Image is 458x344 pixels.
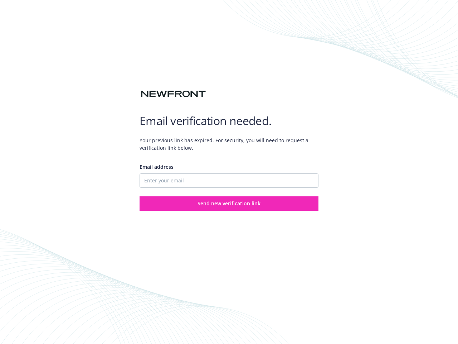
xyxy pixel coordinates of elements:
[140,114,318,128] h1: Email verification needed.
[140,131,318,157] span: Your previous link has expired. For security, you will need to request a verification link below.
[140,163,174,170] span: Email address
[198,200,260,207] span: Send new verification link
[140,88,207,100] img: Newfront logo
[140,196,318,211] button: Send new verification link
[140,173,318,188] input: Enter your email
